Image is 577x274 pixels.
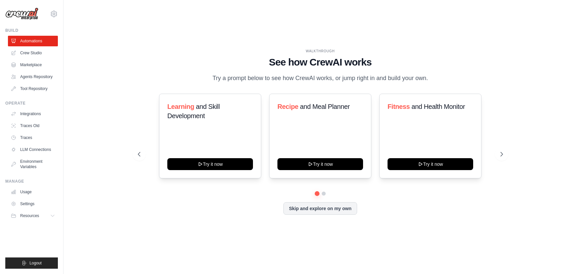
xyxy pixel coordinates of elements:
div: WALKTHROUGH [138,49,503,54]
a: Crew Studio [8,48,58,58]
p: Try a prompt below to see how CrewAI works, or jump right in and build your own. [209,73,432,83]
span: and Skill Development [167,103,220,119]
a: Settings [8,199,58,209]
span: Learning [167,103,194,110]
iframe: Chat Widget [544,242,577,274]
span: Logout [29,260,42,266]
a: Marketplace [8,60,58,70]
button: Try it now [277,158,363,170]
span: Recipe [277,103,298,110]
a: LLM Connections [8,144,58,155]
a: Automations [8,36,58,46]
button: Logout [5,257,58,269]
span: and Health Monitor [412,103,465,110]
div: Manage [5,179,58,184]
button: Resources [8,210,58,221]
a: Tool Repository [8,83,58,94]
div: Operate [5,101,58,106]
h1: See how CrewAI works [138,56,503,68]
a: Agents Repository [8,71,58,82]
span: Resources [20,213,39,218]
a: Traces [8,132,58,143]
button: Try it now [167,158,253,170]
a: Integrations [8,109,58,119]
img: Logo [5,8,38,20]
span: Fitness [388,103,410,110]
div: Build [5,28,58,33]
a: Environment Variables [8,156,58,172]
button: Try it now [388,158,473,170]
a: Traces Old [8,120,58,131]
button: Skip and explore on my own [283,202,357,215]
span: and Meal Planner [300,103,350,110]
a: Usage [8,187,58,197]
